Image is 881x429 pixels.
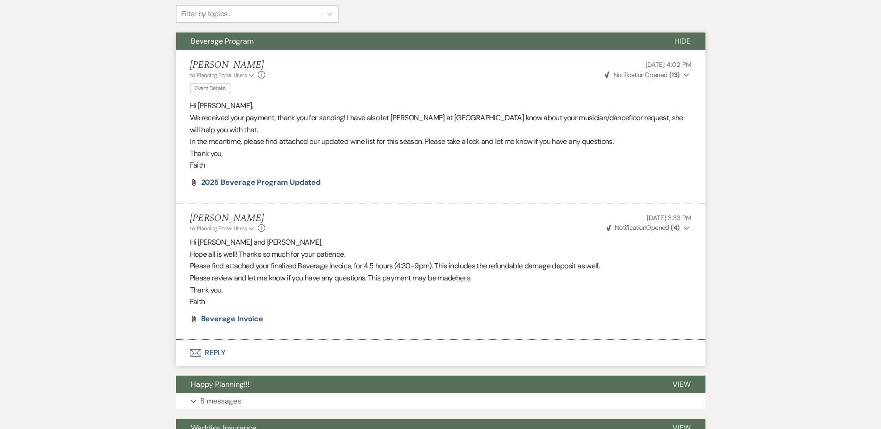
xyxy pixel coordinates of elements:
[607,223,680,232] span: Opened
[200,395,241,407] p: 8 messages
[672,379,691,389] span: View
[190,284,692,296] p: Thank you,
[190,136,692,148] p: In the meantime, please find attached our updated wine list for this season. Please take a look a...
[190,148,692,160] p: Thank you,
[190,296,692,308] p: Faith
[201,314,264,324] span: Beverage Invoice
[659,32,705,50] button: Hide
[191,36,254,46] span: Beverage Program
[671,223,679,232] strong: ( 4 )
[615,223,646,232] span: Notification
[190,272,692,284] p: Please review and let me know if you have any questions. This payment may be made .
[456,273,470,283] a: here
[603,70,691,80] button: NotificationOpened (13)
[176,32,659,50] button: Beverage Program
[181,8,231,19] div: Filter by topics...
[674,36,691,46] span: Hide
[605,223,692,233] button: NotificationOpened (4)
[176,393,705,409] button: 8 messages
[190,260,692,272] p: Please find attached your finalized Beverage Invoice, for 4.5 hours (4:30-9pm). This includes the...
[190,71,256,79] button: to: Planning Portal Users
[190,84,231,93] span: Event Details
[201,315,264,323] a: Beverage Invoice
[190,224,256,233] button: to: Planning Portal Users
[646,60,691,69] span: [DATE] 4:02 PM
[190,100,692,112] p: Hi [PERSON_NAME],
[190,236,692,248] p: Hi [PERSON_NAME] and [PERSON_NAME],
[190,213,266,224] h5: [PERSON_NAME]
[190,225,247,232] span: to: Planning Portal Users
[605,71,680,79] span: Opened
[201,179,321,186] a: 2025 Beverage Program updated
[201,177,321,187] span: 2025 Beverage Program updated
[669,71,680,79] strong: ( 13 )
[190,112,692,136] p: We received your payment, thank you for sending! I have also let [PERSON_NAME] at [GEOGRAPHIC_DAT...
[658,376,705,393] button: View
[190,71,247,79] span: to: Planning Portal Users
[190,159,692,171] p: Faith
[647,214,691,222] span: [DATE] 3:33 PM
[176,340,705,366] button: Reply
[613,71,645,79] span: Notification
[191,379,249,389] span: Happy Planning!!!
[176,376,658,393] button: Happy Planning!!!
[190,59,266,71] h5: [PERSON_NAME]
[190,248,692,260] p: Hope all is well! Thanks so much for your patience.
